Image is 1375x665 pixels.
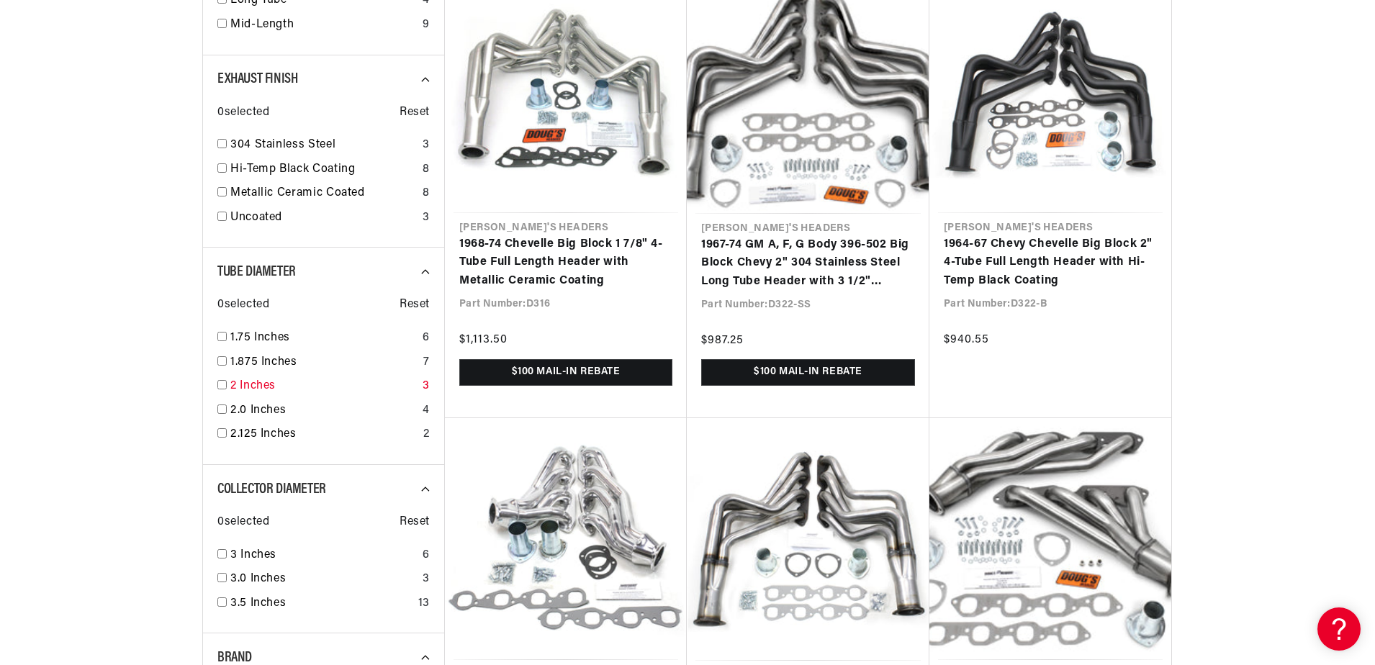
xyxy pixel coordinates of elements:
[217,482,326,497] span: Collector Diameter
[230,329,417,348] a: 1.75 Inches
[400,104,430,122] span: Reset
[217,513,269,532] span: 0 selected
[217,265,296,279] span: Tube Diameter
[217,296,269,315] span: 0 selected
[217,104,269,122] span: 0 selected
[459,235,672,291] a: 1968-74 Chevelle Big Block 1 7/8" 4-Tube Full Length Header with Metallic Ceramic Coating
[230,184,417,203] a: Metallic Ceramic Coated
[230,594,412,613] a: 3.5 Inches
[701,236,915,291] a: 1967-74 GM A, F, G Body 396-502 Big Block Chevy 2" 304 Stainless Steel Long Tube Header with 3 1/...
[423,402,430,420] div: 4
[400,296,430,315] span: Reset
[230,136,417,155] a: 304 Stainless Steel
[423,209,430,227] div: 3
[217,651,252,665] span: Brand
[423,184,430,203] div: 8
[423,329,430,348] div: 6
[418,594,430,613] div: 13
[423,353,430,372] div: 7
[423,546,430,565] div: 6
[230,402,417,420] a: 2.0 Inches
[400,513,430,532] span: Reset
[230,546,417,565] a: 3 Inches
[230,570,417,589] a: 3.0 Inches
[230,16,417,35] a: Mid-Length
[423,160,430,179] div: 8
[230,425,418,444] a: 2.125 Inches
[423,136,430,155] div: 3
[230,377,417,396] a: 2 Inches
[230,353,418,372] a: 1.875 Inches
[217,72,297,86] span: Exhaust Finish
[423,377,430,396] div: 3
[423,16,430,35] div: 9
[423,570,430,589] div: 3
[944,235,1157,291] a: 1964-67 Chevy Chevelle Big Block 2" 4-Tube Full Length Header with Hi-Temp Black Coating
[230,160,417,179] a: Hi-Temp Black Coating
[423,425,430,444] div: 2
[230,209,417,227] a: Uncoated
